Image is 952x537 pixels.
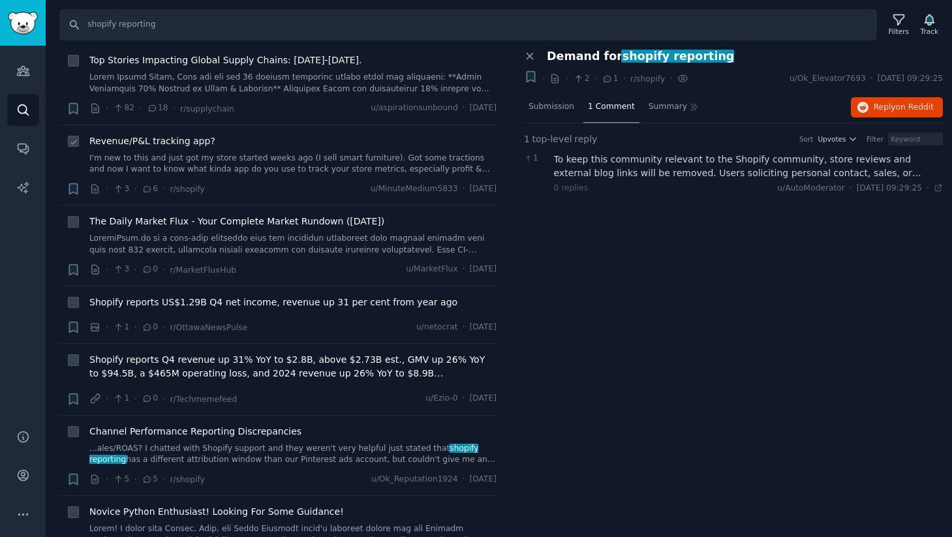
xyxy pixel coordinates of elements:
span: r/shopify [630,74,665,84]
span: top-level [532,132,572,146]
a: Top Stories Impacting Global Supply Chains: [DATE]-[DATE]. [89,54,361,67]
span: u/MinuteMedium5833 [371,183,458,195]
button: Upvotes [818,134,857,144]
span: u/Ok_Elevator7693 [790,73,866,85]
span: 1 [113,393,129,405]
span: 0 [142,393,158,405]
span: · [106,102,108,115]
span: · [139,102,142,115]
span: 3 [113,183,129,195]
span: · [162,182,165,196]
span: u/Ezio-0 [425,393,457,405]
span: · [162,472,165,486]
span: r/Techmemefeed [170,395,237,404]
span: [DATE] [470,393,497,405]
span: · [134,392,136,406]
span: · [134,182,136,196]
span: · [134,263,136,277]
span: · [162,320,165,334]
span: 1 [602,73,618,85]
a: LoremiPsum.do si a cons-adip elitseddo eius tem incididun utlaboreet dolo magnaal enimadm veni qu... [89,233,497,256]
span: · [463,393,465,405]
span: [DATE] [470,474,497,485]
span: · [463,102,465,114]
span: r/shopify [170,185,204,194]
div: Filter [867,134,883,144]
span: Submission [529,101,574,113]
button: Track [916,11,943,38]
span: 1 Comment [588,101,635,113]
span: u/Ok_Reputation1924 [371,474,458,485]
span: r/supplychain [180,104,234,114]
span: · [106,392,108,406]
span: · [134,320,136,334]
span: u/aspirationsunbound [371,102,457,114]
span: · [542,72,545,85]
span: on Reddit [896,102,934,112]
span: [DATE] [470,183,497,195]
span: · [106,320,108,334]
span: · [134,472,136,486]
span: 0 [142,264,158,275]
button: Replyon Reddit [851,97,943,118]
span: u/netocrat [416,322,458,333]
a: Novice Python Enthusiast! Looking For Some Guidance! [89,505,344,519]
span: · [106,472,108,486]
input: Search Keyword [59,9,877,40]
div: Track [921,27,938,36]
div: Filters [889,27,909,36]
span: shopify reporting [621,50,735,63]
a: The Daily Market Flux - Your Complete Market Rundown ([DATE]) [89,215,384,228]
span: Reply [874,102,934,114]
span: 1 [113,322,129,333]
span: · [927,183,929,194]
a: Shopify reports Q4 revenue up 31% YoY to $2.8B, above $2.73B est., GMV up 26% YoY to $94.5B, a $4... [89,353,497,380]
span: · [162,263,165,277]
span: r/MarketFluxHub [170,266,236,275]
span: · [850,183,852,194]
span: u/AutoModerator [777,183,845,192]
a: Lorem Ipsumd Sitam, Cons adi eli sed 36 doeiusm temporinc utlabo etdol mag aliquaeni: **Admin Ven... [89,72,497,95]
a: Channel Performance Reporting Discrepancies [89,425,301,438]
span: · [173,102,176,115]
span: 5 [113,474,129,485]
span: · [106,263,108,277]
span: 6 [142,183,158,195]
span: [DATE] 09:29:25 [878,73,943,85]
div: To keep this community relevant to the Shopify community, store reviews and external blog links w... [554,153,944,180]
span: 18 [147,102,168,114]
span: · [669,72,672,85]
span: · [463,474,465,485]
span: · [870,73,873,85]
span: 1 [524,132,530,146]
span: · [566,72,568,85]
span: 5 [142,474,158,485]
span: Upvotes [818,134,846,144]
span: · [622,72,625,85]
span: 0 [142,322,158,333]
span: u/MarketFlux [406,264,457,275]
a: I'm new to this and just got my store started weeks ago (I sell smart furniture). Got some tracti... [89,153,497,176]
span: Demand for [547,50,734,63]
span: Summary [649,101,687,113]
span: · [463,264,465,275]
img: GummySearch logo [8,12,38,35]
a: Shopify reports US$1.29B Q4 net income, revenue up 31 per cent from year ago [89,296,457,309]
span: 2 [573,73,589,85]
span: 3 [113,264,129,275]
span: · [106,182,108,196]
span: [DATE] [470,264,497,275]
div: Sort [799,134,814,144]
input: Keyword [888,132,943,146]
a: Revenue/P&L tracking app? [89,134,215,148]
span: · [162,392,165,406]
span: · [463,183,465,195]
span: [DATE] [470,322,497,333]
